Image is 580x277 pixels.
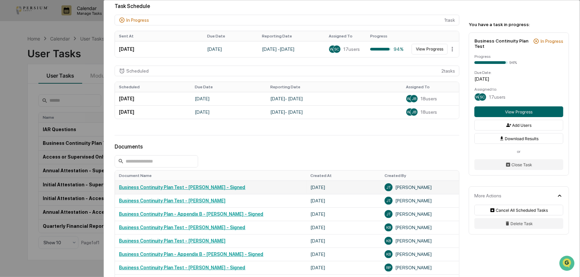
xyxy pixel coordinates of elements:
[366,31,408,41] th: Progress
[4,82,46,94] a: 🖐️Preclearance
[306,221,381,234] td: [DATE]
[469,22,569,27] div: You have a task in progress:
[385,197,455,205] div: [PERSON_NAME]
[115,3,459,9] div: Task Schedule
[306,234,381,248] td: [DATE]
[119,252,263,257] a: Business Continuity Plan - Appendix B - [PERSON_NAME] - Signed
[306,171,381,181] th: Created At
[334,47,339,52] span: SC
[258,31,325,41] th: Reporting Date
[407,110,413,114] span: WB
[385,250,455,258] div: [PERSON_NAME]
[412,96,416,101] span: JB
[126,17,149,23] div: In Progress
[191,82,266,92] th: Due Date
[385,183,455,191] div: [PERSON_NAME]
[13,84,43,91] span: Preclearance
[203,41,258,57] td: [DATE]
[370,47,404,52] div: 94%
[325,31,366,41] th: Assigned To
[126,68,149,74] div: Scheduled
[386,265,391,270] span: RP
[266,92,402,105] td: [DATE] - [DATE]
[475,95,481,99] span: WY
[402,82,459,92] th: Assigned To
[474,54,563,59] div: Progress
[115,105,190,119] td: [DATE]
[23,58,85,63] div: We're available if you need us!
[7,85,12,90] div: 🖐️
[48,85,54,90] div: 🗄️
[489,94,505,100] span: 17 users
[115,41,203,57] td: [DATE]
[559,255,577,273] iframe: Open customer support
[386,198,391,203] span: JT
[343,47,360,52] span: 17 users
[474,133,563,144] button: Download Results
[191,105,266,119] td: [DATE]
[7,51,19,63] img: 1746055101610-c473b297-6a78-478c-a979-82029cc54cd1
[407,96,413,101] span: WB
[330,47,336,52] span: WY
[474,205,563,215] button: Cancel All Scheduled Tasks
[381,171,459,181] th: Created By
[474,38,531,49] div: Business Continuity Plan Test
[119,238,226,244] a: Business Continuity Plan Test - [PERSON_NAME]
[46,82,86,94] a: 🗄️Attestations
[115,15,459,25] div: 1 task
[385,223,455,232] div: [PERSON_NAME]
[385,237,455,245] div: [PERSON_NAME]
[17,30,110,37] input: Clear
[203,31,258,41] th: Due Date
[386,225,391,230] span: KB
[4,94,45,106] a: 🔎Data Lookup
[474,106,563,117] button: View Progress
[474,149,563,154] div: or
[306,181,381,194] td: [DATE]
[474,87,563,92] div: Assigned to:
[115,66,459,76] div: 2 task s
[385,264,455,272] div: [PERSON_NAME]
[114,53,122,61] button: Start new chat
[7,98,12,103] div: 🔎
[386,212,391,216] span: JT
[115,82,190,92] th: Scheduled
[386,185,391,190] span: JT
[412,44,448,55] button: View Progress
[119,225,245,230] a: Business Continuity Plan Test - [PERSON_NAME] - Signed
[509,60,517,65] div: 94%
[421,96,437,101] span: 18 users
[266,105,402,119] td: [DATE] - [DATE]
[119,265,245,270] a: Business Continuity Plan Test - [PERSON_NAME] - Signed
[541,38,563,44] div: In Progress
[55,84,83,91] span: Attestations
[474,76,563,82] div: [DATE]
[258,41,325,57] td: [DATE] - [DATE]
[306,194,381,207] td: [DATE]
[13,97,42,104] span: Data Lookup
[306,207,381,221] td: [DATE]
[115,31,203,41] th: Sent At
[119,211,263,217] a: Business Continuity Plan - Appendix B - [PERSON_NAME] - Signed
[119,185,245,190] a: Business Continuity Plan Test - [PERSON_NAME] - Signed
[474,70,563,75] div: Due Date:
[386,252,391,257] span: KB
[385,210,455,218] div: [PERSON_NAME]
[115,92,190,105] td: [DATE]
[412,110,416,114] span: JB
[115,144,459,150] div: Documents
[23,51,110,58] div: Start new chat
[474,120,563,130] button: Add Users
[474,159,563,170] button: Close Task
[119,198,226,203] a: Business Continuity Plan Test - [PERSON_NAME]
[306,261,381,274] td: [DATE]
[386,239,391,243] span: KB
[266,82,402,92] th: Reporting Date
[7,14,122,25] p: How can we help?
[421,109,437,115] span: 18 users
[191,92,266,105] td: [DATE]
[66,113,81,118] span: Pylon
[480,95,485,99] span: SC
